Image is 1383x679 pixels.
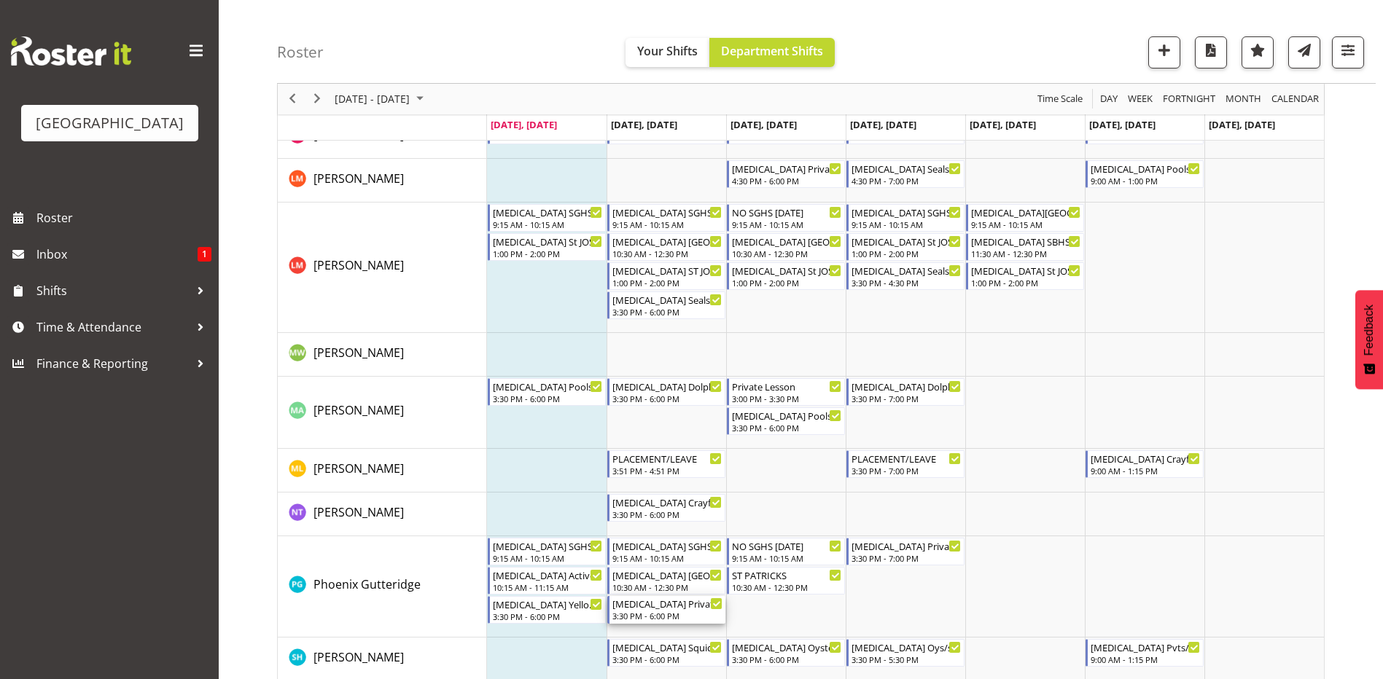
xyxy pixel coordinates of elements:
div: 3:30 PM - 7:00 PM [852,393,961,404]
div: 1:00 PM - 2:00 PM [612,277,722,289]
div: 3:30 PM - 7:00 PM [852,552,961,564]
div: 1:00 PM - 2:00 PM [971,277,1080,289]
span: 1 [198,247,211,262]
span: [DATE] - [DATE] [333,90,411,109]
div: Phoenix Gutteridge"s event - T3 SGHS Begin From Monday, August 18, 2025 at 9:15:00 AM GMT+12:00 E... [488,538,606,565]
button: Month [1269,90,1322,109]
div: 9:00 AM - 1:00 PM [1091,175,1200,187]
span: Month [1224,90,1263,109]
div: 3:30 PM - 6:00 PM [493,611,602,622]
div: Phoenix Gutteridge"s event - NO SGHS TODAY Begin From Wednesday, August 20, 2025 at 9:15:00 AM GM... [727,538,845,565]
div: [MEDICAL_DATA] Poolside [1091,161,1200,176]
span: [PERSON_NAME] [313,170,404,187]
div: 10:30 AM - 12:30 PM [612,248,722,259]
div: 3:00 PM - 3:30 PM [732,393,841,404]
div: [MEDICAL_DATA] Poolside [732,408,841,423]
div: Lily McDowall"s event - T3 Poolside Begin From Saturday, August 23, 2025 at 9:00:00 AM GMT+12:00 ... [1086,160,1204,188]
div: NO SGHS [DATE] [732,205,841,219]
span: [PERSON_NAME] [313,402,404,418]
div: 10:15 AM - 11:15 AM [493,581,602,593]
div: Maree Ayto"s event - T3 Dolphins/Sharks Begin From Tuesday, August 19, 2025 at 3:30:00 PM GMT+12:... [607,378,725,406]
button: Timeline Week [1126,90,1156,109]
div: [MEDICAL_DATA] Seals [852,263,961,278]
div: Loralye McLean"s event - T3 SBHS (boys) Begin From Friday, August 22, 2025 at 11:30:00 AM GMT+12:... [966,233,1084,261]
span: [PERSON_NAME] [313,127,404,143]
span: [PERSON_NAME] [313,345,404,361]
div: 9:00 AM - 1:15 PM [1091,654,1200,665]
div: Loralye McLean"s event - T3 St JOSEPH'S Begin From Friday, August 22, 2025 at 1:00:00 PM GMT+12:0... [966,262,1084,290]
div: Lily McDowall"s event - T3 Privates Begin From Wednesday, August 20, 2025 at 4:30:00 PM GMT+12:00... [727,160,845,188]
div: [MEDICAL_DATA] Dolphins/Sharks [612,379,722,393]
span: Finance & Reporting [36,353,190,374]
div: 11:30 AM - 12:30 PM [971,248,1080,259]
div: August 18 - 24, 2025 [330,84,432,114]
a: [PERSON_NAME] [313,401,404,419]
td: Mark Lieshout resource [278,449,487,492]
div: [MEDICAL_DATA] ST JOSEPH'S [612,263,722,278]
div: 3:30 PM - 4:30 PM [852,277,961,289]
div: [MEDICAL_DATA] SGHS [612,538,722,553]
div: [MEDICAL_DATA] SGHS [493,538,602,553]
div: 10:30 AM - 12:30 PM [732,581,841,593]
button: August 2025 [332,90,430,109]
button: Download a PDF of the roster according to the set date range. [1195,36,1227,68]
div: 9:15 AM - 10:15 AM [493,219,602,230]
div: 3:30 PM - 6:00 PM [732,422,841,433]
div: 4:30 PM - 7:00 PM [852,175,961,187]
div: Saelyn Healey"s event - T3 Oys/squ/Yep Begin From Thursday, August 21, 2025 at 3:30:00 PM GMT+12:... [846,639,965,667]
div: Loralye McLean"s event - T3 St JOSEPH'S Begin From Thursday, August 21, 2025 at 1:00:00 PM GMT+12... [846,233,965,261]
div: [MEDICAL_DATA] Privates [732,161,841,176]
a: Phoenix Gutteridge [313,576,421,593]
div: [MEDICAL_DATA] Poolside [493,379,602,393]
span: Feedback [1363,305,1376,356]
div: Loralye McLean"s event - T3 ST PATRICKS SCHOOL Begin From Wednesday, August 20, 2025 at 10:30:00 ... [727,233,845,261]
div: [MEDICAL_DATA] St JOSEPH'S [852,234,961,248]
span: [DATE], [DATE] [1089,118,1156,131]
div: 3:30 PM - 6:00 PM [612,509,722,520]
div: 9:15 AM - 10:15 AM [493,552,602,564]
div: 1:00 PM - 2:00 PM [493,248,602,259]
div: Saelyn Healey"s event - T3 Pvts/Crayfish Begin From Saturday, August 23, 2025 at 9:00:00 AM GMT+1... [1086,639,1204,667]
div: Nakita Tuuta"s event - T3 Crayfish Begin From Tuesday, August 19, 2025 at 3:30:00 PM GMT+12:00 En... [607,494,725,522]
div: Loralye McLean"s event - T3 St JOSEPH'S Begin From Monday, August 18, 2025 at 1:00:00 PM GMT+12:0... [488,233,606,261]
div: Loralye McLean"s event - T3 Seals/Sea Lions Begin From Tuesday, August 19, 2025 at 3:30:00 PM GMT... [607,291,725,319]
span: [DATE], [DATE] [731,118,797,131]
a: [PERSON_NAME] [313,648,404,666]
span: Time Scale [1036,90,1084,109]
td: Madison Wills resource [278,333,487,377]
div: Maree Ayto"s event - T3 Dolphins/Sharks Begin From Thursday, August 21, 2025 at 3:30:00 PM GMT+12... [846,378,965,406]
div: Maree Ayto"s event - T3 Poolside Begin From Wednesday, August 20, 2025 at 3:30:00 PM GMT+12:00 En... [727,407,845,435]
div: ST PATRICKS [732,568,841,582]
button: Timeline Day [1098,90,1121,109]
div: [MEDICAL_DATA][GEOGRAPHIC_DATA] [971,205,1080,219]
td: Nakita Tuuta resource [278,492,487,536]
span: [DATE], [DATE] [611,118,677,131]
div: 9:15 AM - 10:15 AM [971,219,1080,230]
div: [MEDICAL_DATA] Dolphins/Sharks [852,379,961,393]
div: 9:15 AM - 10:15 AM [732,552,841,564]
div: 9:15 AM - 10:15 AM [732,219,841,230]
div: Saelyn Healey"s event - T3 Squids Begin From Tuesday, August 19, 2025 at 3:30:00 PM GMT+12:00 End... [607,639,725,667]
button: Your Shifts [626,38,709,67]
div: NO SGHS [DATE] [732,538,841,553]
div: Loralye McLean"s event - T3 Seals Begin From Thursday, August 21, 2025 at 3:30:00 PM GMT+12:00 En... [846,262,965,290]
div: 10:30 AM - 12:30 PM [612,581,722,593]
div: 3:30 PM - 5:30 PM [852,654,961,665]
div: [MEDICAL_DATA] Oys/squ/Yep [852,640,961,654]
div: [MEDICAL_DATA] Crayfish/pvt [1091,451,1200,466]
div: Mark Lieshout"s event - PLACEMENT/LEAVE Begin From Thursday, August 21, 2025 at 3:30:00 PM GMT+12... [846,450,965,478]
button: Timeline Month [1223,90,1264,109]
span: calendar [1270,90,1320,109]
div: Loralye McLean"s event - T3 ST PATRICKS SCHOOL Begin From Tuesday, August 19, 2025 at 10:30:00 AM... [607,233,725,261]
div: 9:00 AM - 1:15 PM [1091,465,1200,476]
td: Maree Ayto resource [278,377,487,449]
div: Mark Lieshout"s event - PLACEMENT/LEAVE Begin From Tuesday, August 19, 2025 at 3:51:00 PM GMT+12:... [607,450,725,478]
div: 3:30 PM - 6:00 PM [612,393,722,404]
div: Phoenix Gutteridge"s event - ST PATRICKS Begin From Wednesday, August 20, 2025 at 10:30:00 AM GMT... [727,567,845,594]
div: 1:00 PM - 2:00 PM [852,248,961,259]
div: 3:51 PM - 4:51 PM [612,465,722,476]
td: Phoenix Gutteridge resource [278,536,487,637]
span: [DATE], [DATE] [850,118,916,131]
div: PLACEMENT/LEAVE [612,451,722,466]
